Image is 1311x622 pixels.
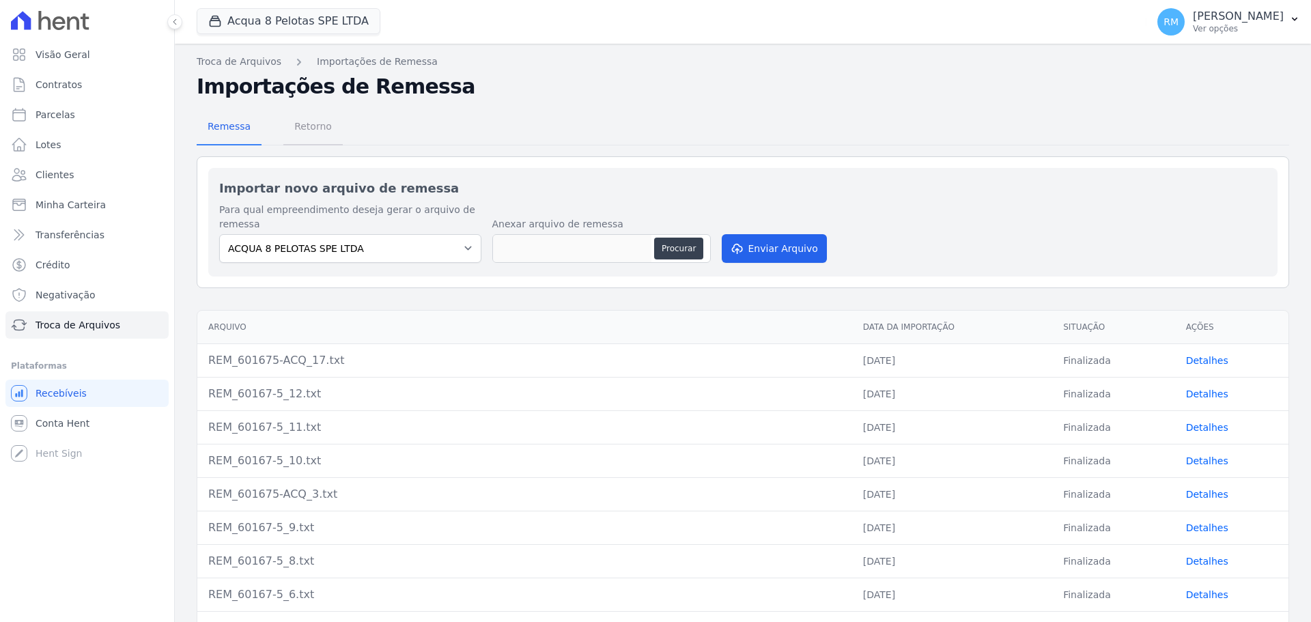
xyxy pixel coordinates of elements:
[36,228,104,242] span: Transferências
[1052,477,1174,511] td: Finalizada
[208,486,841,503] div: REM_601675-ACQ_3.txt
[11,358,163,374] div: Plataformas
[852,377,1052,410] td: [DATE]
[722,234,827,263] button: Enviar Arquivo
[5,311,169,339] a: Troca de Arquivos
[197,55,1289,69] nav: Breadcrumb
[1186,422,1228,433] a: Detalhes
[654,238,703,259] button: Procurar
[5,161,169,188] a: Clientes
[36,168,74,182] span: Clientes
[492,217,711,231] label: Anexar arquivo de remessa
[852,343,1052,377] td: [DATE]
[852,311,1052,344] th: Data da Importação
[197,110,262,145] a: Remessa
[197,55,281,69] a: Troca de Arquivos
[197,110,343,145] nav: Tab selector
[1193,23,1284,34] p: Ver opções
[199,113,259,140] span: Remessa
[5,221,169,249] a: Transferências
[5,191,169,218] a: Minha Carteira
[1164,17,1179,27] span: RM
[852,477,1052,511] td: [DATE]
[36,138,61,152] span: Lotes
[852,544,1052,578] td: [DATE]
[1052,544,1174,578] td: Finalizada
[1052,311,1174,344] th: Situação
[36,386,87,400] span: Recebíveis
[5,101,169,128] a: Parcelas
[1186,556,1228,567] a: Detalhes
[1193,10,1284,23] p: [PERSON_NAME]
[197,8,380,34] button: Acqua 8 Pelotas SPE LTDA
[219,203,481,231] label: Para qual empreendimento deseja gerar o arquivo de remessa
[852,410,1052,444] td: [DATE]
[36,198,106,212] span: Minha Carteira
[1052,377,1174,410] td: Finalizada
[852,578,1052,611] td: [DATE]
[36,288,96,302] span: Negativação
[1186,489,1228,500] a: Detalhes
[208,419,841,436] div: REM_60167-5_11.txt
[36,258,70,272] span: Crédito
[208,386,841,402] div: REM_60167-5_12.txt
[36,108,75,122] span: Parcelas
[852,444,1052,477] td: [DATE]
[5,41,169,68] a: Visão Geral
[208,553,841,569] div: REM_60167-5_8.txt
[317,55,438,69] a: Importações de Remessa
[283,110,343,145] a: Retorno
[1052,410,1174,444] td: Finalizada
[1186,522,1228,533] a: Detalhes
[36,318,120,332] span: Troca de Arquivos
[1186,455,1228,466] a: Detalhes
[5,281,169,309] a: Negativação
[286,113,340,140] span: Retorno
[197,311,852,344] th: Arquivo
[1052,511,1174,544] td: Finalizada
[5,251,169,279] a: Crédito
[208,586,841,603] div: REM_60167-5_6.txt
[1052,578,1174,611] td: Finalizada
[1052,444,1174,477] td: Finalizada
[208,453,841,469] div: REM_60167-5_10.txt
[1146,3,1311,41] button: RM [PERSON_NAME] Ver opções
[5,71,169,98] a: Contratos
[1186,388,1228,399] a: Detalhes
[1186,355,1228,366] a: Detalhes
[1175,311,1288,344] th: Ações
[36,78,82,91] span: Contratos
[1186,589,1228,600] a: Detalhes
[208,352,841,369] div: REM_601675-ACQ_17.txt
[5,380,169,407] a: Recebíveis
[208,520,841,536] div: REM_60167-5_9.txt
[197,74,1289,99] h2: Importações de Remessa
[219,179,1267,197] h2: Importar novo arquivo de remessa
[5,410,169,437] a: Conta Hent
[5,131,169,158] a: Lotes
[1052,343,1174,377] td: Finalizada
[36,416,89,430] span: Conta Hent
[852,511,1052,544] td: [DATE]
[36,48,90,61] span: Visão Geral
